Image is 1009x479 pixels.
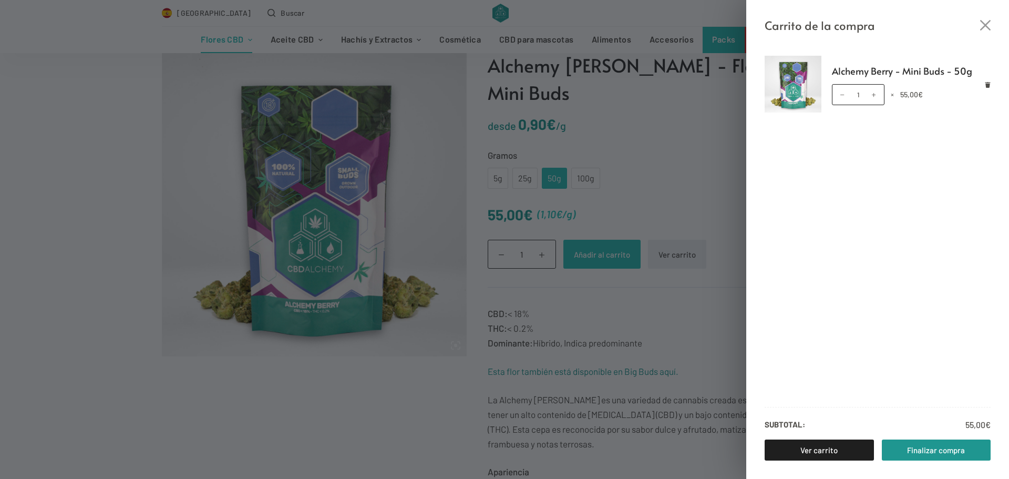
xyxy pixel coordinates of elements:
[900,90,923,99] bdi: 55,00
[985,81,991,87] a: Eliminar Alchemy Berry - Mini Buds - 50g del carrito
[965,420,991,430] bdi: 55,00
[882,440,991,461] a: Finalizar compra
[980,20,991,30] button: Cerrar el cajón del carrito
[985,420,991,430] span: €
[891,90,894,99] span: ×
[832,84,884,105] input: Cantidad de productos
[918,90,923,99] span: €
[765,440,874,461] a: Ver carrito
[832,63,991,79] a: Alchemy Berry - Mini Buds - 50g
[765,418,805,432] strong: Subtotal:
[765,16,875,35] span: Carrito de la compra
